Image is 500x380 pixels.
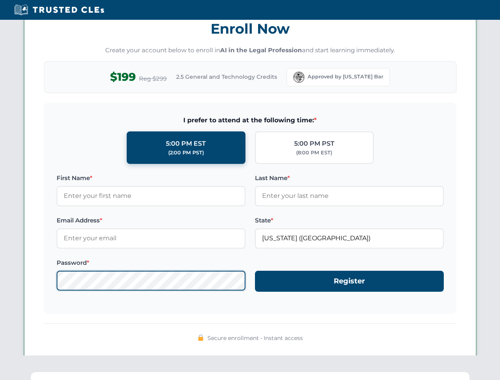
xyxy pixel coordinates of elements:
[57,228,245,248] input: Enter your email
[294,139,335,149] div: 5:00 PM PST
[255,271,444,292] button: Register
[255,186,444,206] input: Enter your last name
[220,46,302,54] strong: AI in the Legal Profession
[44,16,456,41] h3: Enroll Now
[255,216,444,225] label: State
[57,258,245,268] label: Password
[110,68,136,86] span: $199
[57,115,444,125] span: I prefer to attend at the following time:
[293,72,304,83] img: Florida Bar
[12,4,106,16] img: Trusted CLEs
[296,149,332,157] div: (8:00 PM EST)
[139,74,167,84] span: Reg $299
[57,173,245,183] label: First Name
[255,228,444,248] input: Florida (FL)
[57,186,245,206] input: Enter your first name
[44,46,456,55] p: Create your account below to enroll in and start learning immediately.
[255,173,444,183] label: Last Name
[166,139,206,149] div: 5:00 PM EST
[207,334,303,342] span: Secure enrollment • Instant access
[198,334,204,341] img: 🔒
[176,72,277,81] span: 2.5 General and Technology Credits
[308,73,383,81] span: Approved by [US_STATE] Bar
[168,149,204,157] div: (2:00 PM PST)
[57,216,245,225] label: Email Address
